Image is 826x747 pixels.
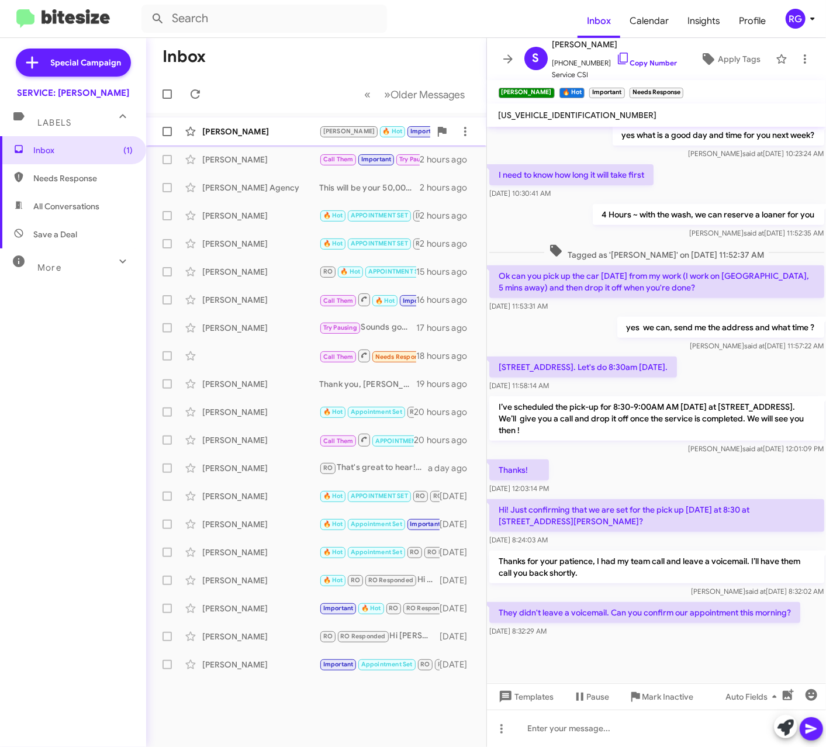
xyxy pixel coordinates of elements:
div: [DATE] [440,659,477,670]
button: Templates [487,686,564,707]
div: Lo Ipsu D'si amet consec ad elits doe te Inc ut laboree dolorem aliqu eni ad minimv quisn . Exe u... [319,265,416,278]
div: Hi [PERSON_NAME], thank you for letting me know. I completely understand, it’s great you were abl... [319,153,420,166]
span: [DATE] 8:24:03 AM [489,535,548,544]
span: RO [323,464,333,472]
div: Hi [PERSON_NAME], based on our records your 2021 GLA is due for routine service. Can I make an ap... [319,489,440,503]
span: RO [416,492,425,500]
span: « [365,87,371,102]
span: RO Responded [406,604,451,612]
span: APPOINTMENT SET [368,268,426,275]
span: RO Responded [368,576,413,584]
span: Call Them [323,437,354,445]
div: 20 hours ago [414,406,477,418]
small: Needs Response [630,88,683,98]
span: Special Campaign [51,57,122,68]
div: [PERSON_NAME] [202,266,319,278]
div: [PERSON_NAME] [202,518,319,530]
div: 19 hours ago [416,378,477,390]
span: [PERSON_NAME] [DATE] 8:32:02 AM [691,587,824,596]
div: Hi [PERSON_NAME], based on our records your 2018 E-class is due for routine service. Can I make a... [319,658,440,671]
div: Hi [PERSON_NAME], based on our records your 2015 C-Class is due for routine service next week. Ca... [319,545,440,559]
a: Insights [678,4,730,38]
span: APPOINTMENT SET [351,212,408,219]
span: [PERSON_NAME] [DATE] 10:23:24 AM [688,149,824,158]
span: 🔥 Hot [323,548,343,556]
span: APPOINTMENT SET [351,240,408,247]
span: Calendar [620,4,678,38]
p: Thanks for your patience, I had my team call and leave a voicemail. I’ll have them call you back ... [489,551,824,583]
span: RO Responded [433,492,478,500]
span: Important [403,297,433,305]
div: 2 hours ago [420,238,476,250]
span: 🔥 Hot [323,408,343,416]
div: [PERSON_NAME] [202,462,319,474]
div: [PERSON_NAME] [202,434,319,446]
span: RO [389,604,398,612]
div: [PERSON_NAME] [202,294,319,306]
a: Copy Number [616,58,678,67]
span: RO [420,660,430,668]
span: RO [323,632,333,640]
div: That's great to hear! If you have any upcoming maintenance or repair needs, feel free to let me k... [319,461,428,475]
span: said at [742,444,763,453]
p: 4 Hours ~ with the wash, we can reserve a loaner for you [592,204,824,225]
button: Apply Tags [690,49,770,70]
span: Inbox [33,144,133,156]
p: [STREET_ADDRESS]. Let's do 8:30am [DATE]. [489,357,677,378]
span: Save a Deal [33,229,77,240]
small: [PERSON_NAME] [499,88,555,98]
a: Profile [730,4,776,38]
div: 16 hours ago [416,294,477,306]
div: Hi [PERSON_NAME], based on our records your 2018 GLE is due for routine service next month. Can I... [319,630,440,643]
span: Important [410,520,440,528]
span: [DATE] 11:53:31 AM [489,302,548,310]
span: More [37,262,61,273]
span: [PERSON_NAME] [DATE] 11:52:35 AM [689,229,824,237]
div: 17 hours ago [416,322,477,334]
small: 🔥 Hot [559,88,585,98]
div: a day ago [428,462,477,474]
div: [PERSON_NAME] [202,490,319,502]
span: All Conversations [33,200,99,212]
span: 🔥 Hot [361,604,381,612]
span: 🔥 Hot [323,576,343,584]
span: Appointment Set [361,660,413,668]
p: Thanks! [489,459,549,480]
div: [DATE] [440,603,477,614]
span: Labels [37,117,71,128]
div: [PERSON_NAME] [202,126,319,137]
div: [PERSON_NAME] [202,378,319,390]
span: Appointment Set [351,520,402,528]
span: RO Responded [427,548,472,556]
div: Hi [PERSON_NAME], based on our records your 2020 C300 is due for routine service. Can I make an a... [319,573,440,587]
div: [PERSON_NAME] [202,659,319,670]
span: Templates [496,686,554,707]
p: yes we can, send me the address and what time ? [617,317,824,338]
div: This will be your 50,000-mile factory service. It includes oil and filter change, spark plugs, ai... [319,182,420,193]
div: Hi [PERSON_NAME], thank you for letting me know. I’ll make sure your record reflects that. Feel f... [319,433,414,447]
span: Needs Response [375,353,425,361]
span: Appointment Set [351,548,402,556]
p: They didn't leave a voicemail. Can you confirm our appointment this morning? [489,602,800,623]
div: Hi [PERSON_NAME], based on our records your 2019 C300 is due for routine service. Can I make an a... [319,601,440,615]
p: Ok can you pick up the car [DATE] from my work (I work on [GEOGRAPHIC_DATA], 5 mins away) and the... [489,265,824,298]
span: said at [745,587,766,596]
div: [PERSON_NAME] [202,322,319,334]
div: Inbound Call [319,348,416,363]
span: RO [410,408,419,416]
div: 15 hours ago [416,266,477,278]
button: Mark Inactive [619,686,703,707]
span: said at [744,229,764,237]
span: [PERSON_NAME] [552,37,678,51]
p: I need to know how long it will take first [489,164,654,185]
span: RO [323,268,333,275]
div: [DATE] [440,631,477,642]
span: [DATE] 10:30:41 AM [489,189,551,198]
div: 18 hours ago [416,350,477,362]
div: 2 hours ago [420,210,476,222]
p: Hi! Just confirming that we are set for the pick up [DATE] at 8:30 at [STREET_ADDRESS][PERSON_NAME]? [489,499,824,532]
span: said at [744,341,765,350]
div: Hi [PERSON_NAME], based on our records your 2014 C-Class is due for service next week. Can I make... [319,517,440,531]
div: Inbound Call [319,292,416,307]
span: APPOINTMENT SET [375,437,433,445]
